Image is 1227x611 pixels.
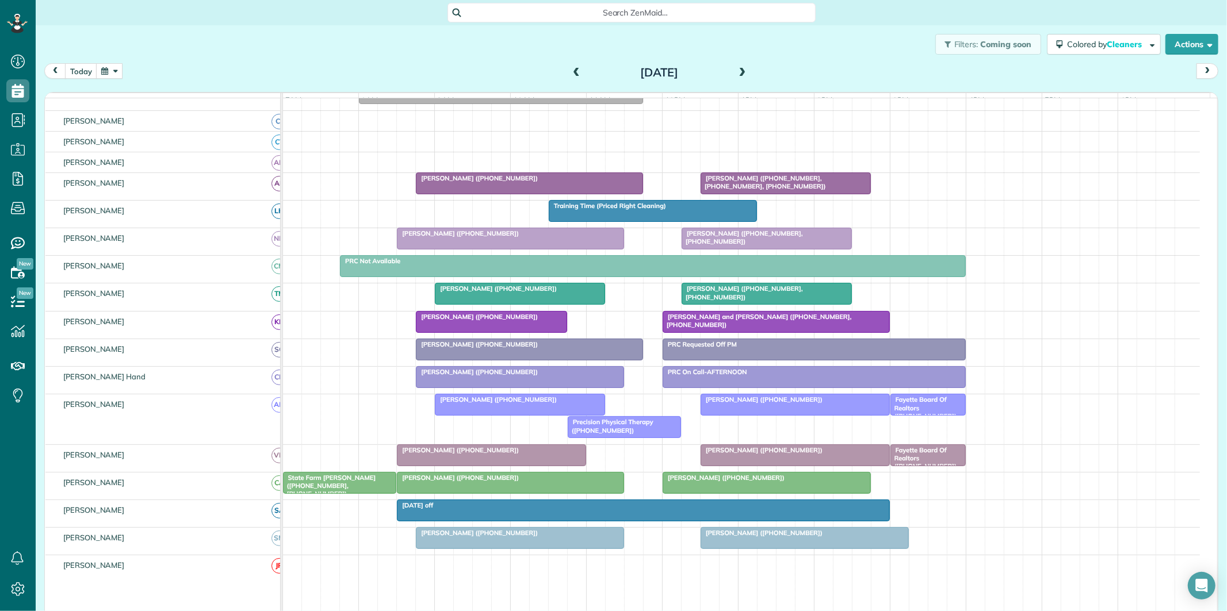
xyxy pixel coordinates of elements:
[272,231,287,247] span: ND
[415,368,538,376] span: [PERSON_NAME] ([PHONE_NUMBER])
[44,63,66,79] button: prev
[511,95,537,105] span: 10am
[1165,34,1218,55] button: Actions
[61,372,148,381] span: [PERSON_NAME] Hand
[61,317,127,326] span: [PERSON_NAME]
[61,344,127,353] span: [PERSON_NAME]
[954,39,978,49] span: Filters:
[272,114,287,129] span: CJ
[1042,95,1062,105] span: 5pm
[1188,572,1215,600] div: Open Intercom Messenger
[434,395,557,404] span: [PERSON_NAME] ([PHONE_NUMBER])
[272,176,287,191] span: AR
[272,135,287,150] span: CT
[272,397,287,413] span: AM
[61,560,127,570] span: [PERSON_NAME]
[282,474,376,498] span: State Farm [PERSON_NAME] ([PHONE_NUMBER], [PHONE_NUMBER])
[283,95,304,105] span: 7am
[272,475,287,491] span: CA
[61,261,127,270] span: [PERSON_NAME]
[980,39,1032,49] span: Coming soon
[61,206,127,215] span: [PERSON_NAME]
[272,342,287,358] span: SC
[435,95,456,105] span: 9am
[61,533,127,542] span: [PERSON_NAME]
[567,418,653,434] span: Precision Physical Therapy ([PHONE_NUMBER])
[61,157,127,167] span: [PERSON_NAME]
[272,203,287,219] span: LH
[339,257,401,265] span: PRC Not Available
[681,229,803,245] span: [PERSON_NAME] ([PHONE_NUMBER], [PHONE_NUMBER])
[65,63,97,79] button: today
[739,95,759,105] span: 1pm
[700,446,823,454] span: [PERSON_NAME] ([PHONE_NUMBER])
[587,95,613,105] span: 11am
[415,529,538,537] span: [PERSON_NAME] ([PHONE_NUMBER])
[1118,95,1138,105] span: 6pm
[359,95,380,105] span: 8am
[61,450,127,459] span: [PERSON_NAME]
[890,95,911,105] span: 3pm
[587,66,731,79] h2: [DATE]
[396,229,519,237] span: [PERSON_NAME] ([PHONE_NUMBER])
[272,314,287,330] span: KD
[1197,63,1218,79] button: next
[61,178,127,187] span: [PERSON_NAME]
[1067,39,1146,49] span: Colored by
[272,531,287,546] span: SM
[700,529,823,537] span: [PERSON_NAME] ([PHONE_NUMBER])
[61,289,127,298] span: [PERSON_NAME]
[272,155,287,171] span: AH
[396,474,519,482] span: [PERSON_NAME] ([PHONE_NUMBER])
[396,501,434,509] span: [DATE] off
[415,340,538,348] span: [PERSON_NAME] ([PHONE_NUMBER])
[1107,39,1144,49] span: Cleaners
[272,558,287,574] span: JP
[700,174,827,190] span: [PERSON_NAME] ([PHONE_NUMBER], [PHONE_NUMBER], [PHONE_NUMBER])
[700,395,823,404] span: [PERSON_NAME] ([PHONE_NUMBER])
[662,368,748,376] span: PRC On Call-AFTERNOON
[415,174,538,182] span: [PERSON_NAME] ([PHONE_NUMBER])
[662,474,785,482] span: [PERSON_NAME] ([PHONE_NUMBER])
[61,233,127,243] span: [PERSON_NAME]
[548,202,667,210] span: Training Time (Priced Right Cleaning)
[966,95,987,105] span: 4pm
[396,446,519,454] span: [PERSON_NAME] ([PHONE_NUMBER])
[815,95,835,105] span: 2pm
[61,116,127,125] span: [PERSON_NAME]
[17,258,33,270] span: New
[434,285,557,293] span: [PERSON_NAME] ([PHONE_NUMBER])
[662,313,852,329] span: [PERSON_NAME] and [PERSON_NAME] ([PHONE_NUMBER], [PHONE_NUMBER])
[272,259,287,274] span: CM
[272,448,287,463] span: VM
[663,95,687,105] span: 12pm
[272,286,287,302] span: TM
[890,395,957,420] span: Fayette Board Of Realtors ([PHONE_NUMBER])
[61,137,127,146] span: [PERSON_NAME]
[61,505,127,514] span: [PERSON_NAME]
[890,446,957,471] span: Fayette Board Of Realtors ([PHONE_NUMBER])
[17,287,33,299] span: New
[272,370,287,385] span: CH
[61,399,127,409] span: [PERSON_NAME]
[272,503,287,518] span: SA
[681,285,803,301] span: [PERSON_NAME] ([PHONE_NUMBER], [PHONE_NUMBER])
[1047,34,1161,55] button: Colored byCleaners
[61,478,127,487] span: [PERSON_NAME]
[662,340,737,348] span: PRC Requested Off PM
[415,313,538,321] span: [PERSON_NAME] ([PHONE_NUMBER])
